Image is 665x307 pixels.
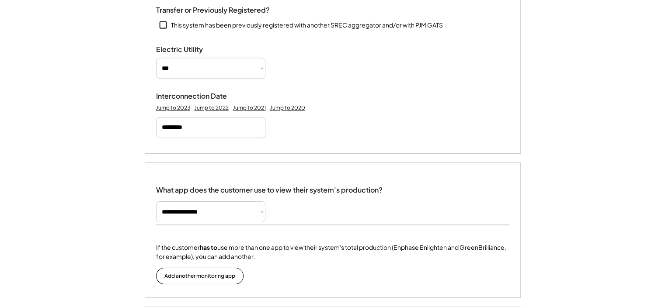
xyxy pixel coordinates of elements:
[200,243,217,251] strong: has to
[156,243,509,261] div: If the customer use more than one app to view their system's total production (Enphase Enlighten ...
[156,45,244,54] div: Electric Utility
[233,104,266,111] div: Jump to 2021
[156,104,190,111] div: Jump to 2023
[270,104,305,111] div: Jump to 2020
[195,104,229,111] div: Jump to 2022
[156,268,244,284] button: Add another monitoring app
[156,6,270,15] div: Transfer or Previously Registered?
[156,92,244,101] div: Interconnection Date
[171,21,443,30] div: This system has been previously registered with another SREC aggregator and/or with PJM GATS
[156,176,383,196] div: What app does the customer use to view their system's production?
